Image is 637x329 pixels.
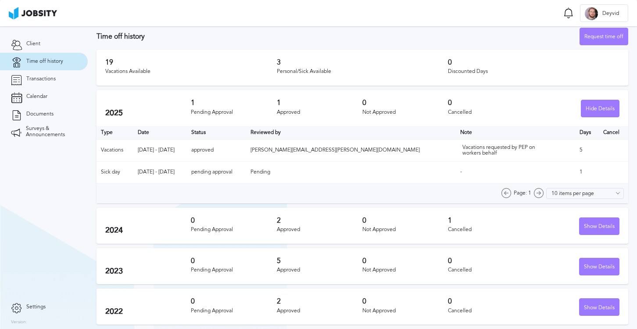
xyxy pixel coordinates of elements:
[105,58,277,66] h3: 19
[187,139,246,161] td: approved
[105,267,191,276] h2: 2023
[277,257,362,265] h3: 5
[251,147,420,153] span: [PERSON_NAME][EMAIL_ADDRESS][PERSON_NAME][DOMAIN_NAME]
[456,126,575,139] th: Toggle SortBy
[362,109,448,116] div: Not Approved
[133,161,187,183] td: [DATE] - [DATE]
[191,267,276,273] div: Pending Approval
[575,126,599,139] th: Days
[362,217,448,224] h3: 0
[191,217,276,224] h3: 0
[448,69,619,75] div: Discounted Days
[575,161,599,183] td: 1
[97,161,133,183] td: Sick day
[460,169,462,175] span: -
[187,161,246,183] td: pending approval
[277,109,362,116] div: Approved
[575,139,599,161] td: 5
[191,227,276,233] div: Pending Approval
[246,126,456,139] th: Toggle SortBy
[133,126,187,139] th: Toggle SortBy
[362,297,448,305] h3: 0
[105,307,191,316] h2: 2022
[448,257,533,265] h3: 0
[448,308,533,314] div: Cancelled
[580,218,619,235] div: Show Details
[277,69,448,75] div: Personal/Sick Available
[580,4,628,22] button: DDeyvid
[133,139,187,161] td: [DATE] - [DATE]
[362,227,448,233] div: Not Approved
[448,109,533,116] div: Cancelled
[191,257,276,265] h3: 0
[11,320,27,325] label: Version:
[579,258,619,275] button: Show Details
[448,227,533,233] div: Cancelled
[105,226,191,235] h2: 2024
[580,258,619,276] div: Show Details
[448,267,533,273] div: Cancelled
[26,111,54,117] span: Documents
[362,267,448,273] div: Not Approved
[26,76,56,82] span: Transactions
[277,267,362,273] div: Approved
[26,41,40,47] span: Client
[581,100,619,117] button: Hide Details
[514,190,531,196] span: Page: 1
[191,297,276,305] h3: 0
[580,28,628,46] div: Request time off
[187,126,246,139] th: Toggle SortBy
[251,169,270,175] span: Pending
[26,304,46,310] span: Settings
[448,297,533,305] h3: 0
[277,227,362,233] div: Approved
[362,308,448,314] div: Not Approved
[277,99,362,107] h3: 1
[26,58,63,65] span: Time off history
[362,257,448,265] h3: 0
[598,11,623,17] span: Deyvid
[580,299,619,316] div: Show Details
[585,7,598,20] div: D
[362,99,448,107] h3: 0
[9,7,57,19] img: ab4bad089aa723f57921c736e9817d99.png
[105,108,191,118] h2: 2025
[277,297,362,305] h3: 2
[191,308,276,314] div: Pending Approval
[462,145,550,157] div: Vacations requested by PEP on workers behalf
[97,139,133,161] td: Vacations
[105,69,277,75] div: Vacations Available
[26,94,47,100] span: Calendar
[580,28,628,45] button: Request time off
[581,100,619,118] div: Hide Details
[579,298,619,316] button: Show Details
[448,99,533,107] h3: 0
[277,217,362,224] h3: 2
[277,308,362,314] div: Approved
[26,126,77,138] span: Surveys & Announcements
[599,126,628,139] th: Cancel
[277,58,448,66] h3: 3
[191,99,276,107] h3: 1
[448,58,619,66] h3: 0
[448,217,533,224] h3: 1
[97,33,580,40] h3: Time off history
[579,217,619,235] button: Show Details
[97,126,133,139] th: Type
[191,109,276,116] div: Pending Approval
